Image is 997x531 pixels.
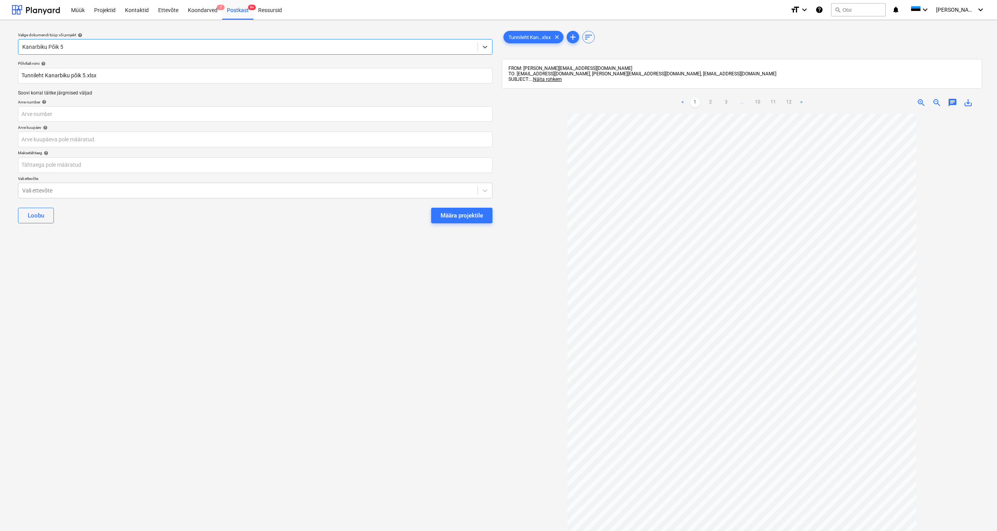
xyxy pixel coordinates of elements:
div: Põhifaili nimi [18,61,492,66]
a: Page 1 is your current page [690,98,700,107]
span: search [835,7,841,13]
button: Loobu [18,208,54,223]
div: Maksetähtaeg [18,150,492,155]
input: Tähtaega pole määratud [18,157,492,173]
span: Näita rohkem [533,77,562,82]
span: SUBJECT: [508,77,530,82]
span: ... [530,77,562,82]
a: ... [737,98,747,107]
p: Vali ettevõte [18,176,492,183]
i: keyboard_arrow_down [976,5,985,14]
a: Page 3 [722,98,731,107]
div: Arve kuupäev [18,125,492,130]
span: help [41,125,48,130]
i: notifications [892,5,900,14]
div: Valige dokumendi tüüp või projekt [18,32,492,37]
a: Previous page [678,98,687,107]
div: Arve number [18,100,492,105]
span: chat [948,98,957,107]
i: keyboard_arrow_down [920,5,930,14]
input: Arve kuupäeva pole määratud. [18,132,492,147]
button: Otsi [831,3,886,16]
div: Määra projektile [441,210,483,221]
a: Next page [797,98,806,107]
a: Page 11 [769,98,778,107]
span: FROM: [PERSON_NAME][EMAIL_ADDRESS][DOMAIN_NAME] [508,66,632,71]
span: 9+ [248,5,256,10]
span: save_alt [963,98,973,107]
i: Abikeskus [815,5,823,14]
span: add [568,32,578,42]
div: Tunnileht Kan...xlsx [503,31,564,43]
a: Page 2 [706,98,715,107]
input: Arve number [18,106,492,122]
button: Määra projektile [431,208,492,223]
span: help [76,33,82,37]
i: format_size [790,5,800,14]
span: clear [552,32,562,42]
a: Page 10 [753,98,762,107]
span: TO: [EMAIL_ADDRESS][DOMAIN_NAME], [PERSON_NAME][EMAIL_ADDRESS][DOMAIN_NAME], [EMAIL_ADDRESS][DOMA... [508,71,776,77]
span: zoom_in [917,98,926,107]
span: [PERSON_NAME] [936,7,975,13]
span: zoom_out [932,98,942,107]
a: Page 12 [784,98,794,107]
span: help [42,151,48,155]
div: Loobu [28,210,44,221]
i: keyboard_arrow_down [800,5,809,14]
span: help [39,61,46,66]
span: sort [584,32,593,42]
input: Põhifaili nimi [18,68,492,84]
span: help [40,100,46,104]
span: Tunnileht Kan...xlsx [504,34,555,40]
span: 7 [217,5,225,10]
p: Soovi korral täitke järgmised väljad [18,90,492,96]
